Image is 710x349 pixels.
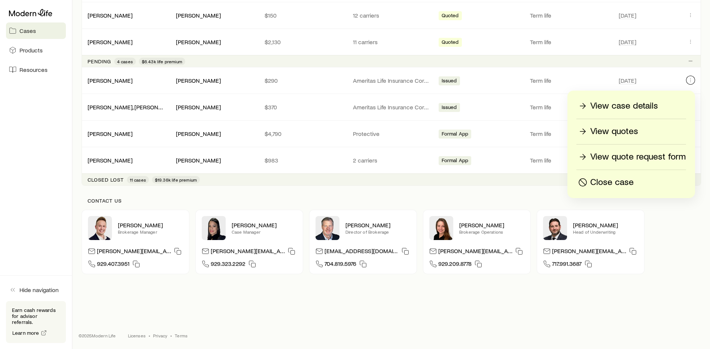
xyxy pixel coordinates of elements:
[429,216,453,240] img: Ellen Wall
[552,247,626,257] p: [PERSON_NAME][EMAIL_ADDRESS][DOMAIN_NAME]
[590,151,686,163] p: View quote request form
[576,100,686,113] a: View case details
[265,38,341,46] p: $2,130
[88,77,132,84] a: [PERSON_NAME]
[353,157,429,164] p: 2 carriers
[149,333,150,339] span: •
[442,12,459,20] span: Quoted
[576,176,686,189] button: Close case
[6,61,66,78] a: Resources
[265,77,341,84] p: $290
[442,39,459,47] span: Quoted
[324,247,399,257] p: [EMAIL_ADDRESS][DOMAIN_NAME]
[442,157,469,165] span: Formal App
[459,229,524,235] p: Brokerage Operations
[153,333,167,339] a: Privacy
[6,22,66,39] a: Cases
[155,177,197,183] span: $19.36k life premium
[316,216,339,240] img: Trey Wall
[118,221,183,229] p: [PERSON_NAME]
[530,103,606,111] p: Term life
[79,333,116,339] p: © 2025 Modern Life
[88,216,112,240] img: Derek Wakefield
[211,247,285,257] p: [PERSON_NAME][EMAIL_ADDRESS][DOMAIN_NAME]
[88,157,132,164] a: [PERSON_NAME]
[88,12,132,19] a: [PERSON_NAME]
[324,260,356,270] span: 704.819.5976
[438,260,472,270] span: 929.209.8778
[459,221,524,229] p: [PERSON_NAME]
[576,151,686,164] a: View quote request form
[88,130,132,138] div: [PERSON_NAME]
[19,27,36,34] span: Cases
[353,38,429,46] p: 11 carriers
[19,286,59,294] span: Hide navigation
[576,125,686,138] a: View quotes
[345,229,411,235] p: Director of Brokerage
[442,78,457,85] span: Issued
[97,247,171,257] p: [PERSON_NAME][EMAIL_ADDRESS][DOMAIN_NAME]
[202,216,226,240] img: Elana Hasten
[176,157,221,164] div: [PERSON_NAME]
[530,12,606,19] p: Term life
[543,216,567,240] img: Bryan Simmons
[619,12,636,19] span: [DATE]
[232,229,297,235] p: Case Manager
[590,100,658,112] p: View case details
[530,130,606,137] p: Term life
[88,77,132,85] div: [PERSON_NAME]
[118,229,183,235] p: Brokerage Manager
[12,330,39,336] span: Learn more
[590,125,638,137] p: View quotes
[353,12,429,19] p: 12 carriers
[573,221,638,229] p: [PERSON_NAME]
[128,333,146,339] a: Licenses
[88,177,124,183] p: Closed lost
[265,157,341,164] p: $983
[211,260,246,270] span: 929.323.2292
[530,38,606,46] p: Term life
[170,333,172,339] span: •
[12,307,60,325] p: Earn cash rewards for advisor referrals.
[6,282,66,298] button: Hide navigation
[530,77,606,84] p: Term life
[265,130,341,137] p: $4,790
[176,130,221,138] div: [PERSON_NAME]
[353,103,429,111] p: Ameritas Life Insurance Corp. (Ameritas)
[438,247,512,257] p: [PERSON_NAME][EMAIL_ADDRESS][DOMAIN_NAME]
[552,260,582,270] span: 717.991.3687
[176,12,221,19] div: [PERSON_NAME]
[353,77,429,84] p: Ameritas Life Insurance Corp. (Ameritas)
[530,157,606,164] p: Term life
[265,103,341,111] p: $370
[590,176,634,188] p: Close case
[265,12,341,19] p: $150
[88,157,132,164] div: [PERSON_NAME]
[88,38,132,45] a: [PERSON_NAME]
[619,38,636,46] span: [DATE]
[353,130,429,137] p: Protective
[232,221,297,229] p: [PERSON_NAME]
[19,66,48,73] span: Resources
[442,131,469,139] span: Formal App
[345,221,411,229] p: [PERSON_NAME]
[175,333,188,339] a: Terms
[88,130,132,137] a: [PERSON_NAME]
[176,77,221,85] div: [PERSON_NAME]
[6,42,66,58] a: Products
[573,229,638,235] p: Head of Underwriting
[19,46,43,54] span: Products
[88,58,111,64] p: Pending
[176,103,221,111] div: [PERSON_NAME]
[130,177,146,183] span: 11 cases
[88,103,179,110] a: [PERSON_NAME], [PERSON_NAME]
[88,198,695,204] p: Contact us
[117,58,133,64] span: 4 cases
[6,301,66,343] div: Earn cash rewards for advisor referrals.Learn more
[142,58,182,64] span: $6.43k life premium
[176,38,221,46] div: [PERSON_NAME]
[619,77,636,84] span: [DATE]
[88,103,164,111] div: [PERSON_NAME], [PERSON_NAME]
[97,260,129,270] span: 929.407.3951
